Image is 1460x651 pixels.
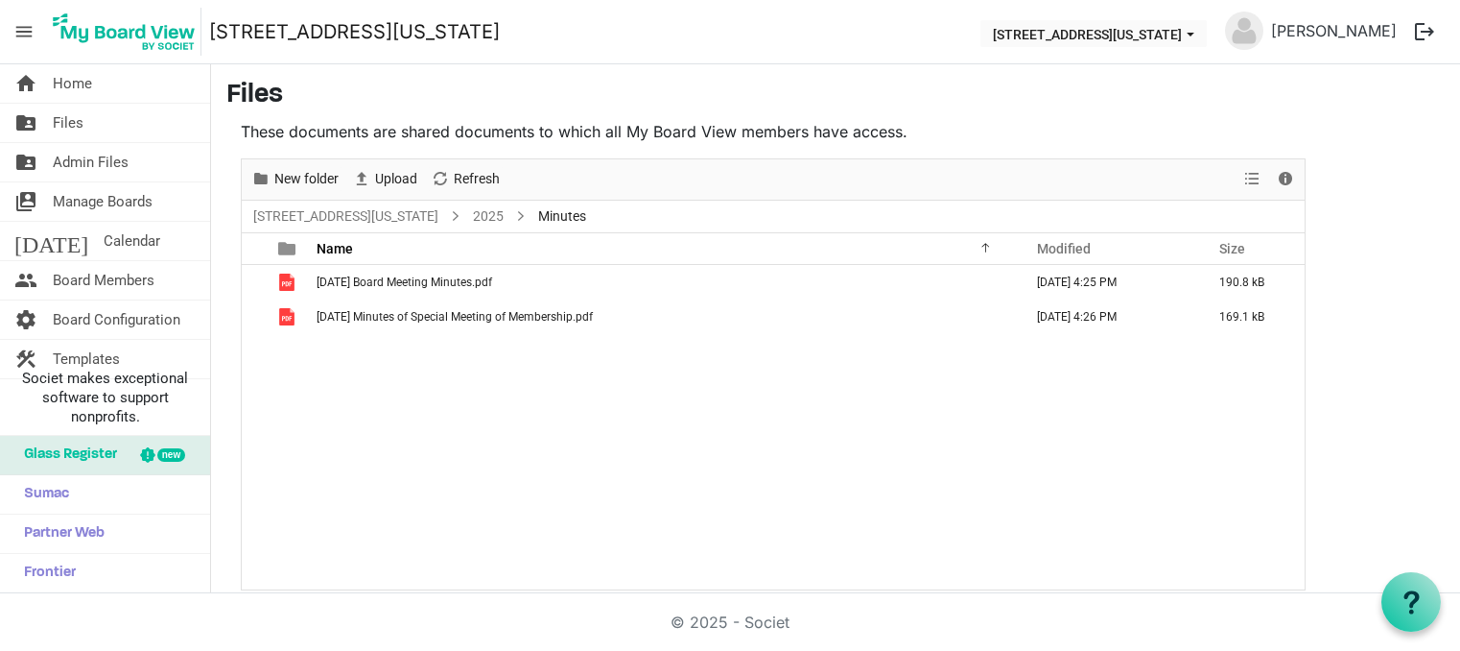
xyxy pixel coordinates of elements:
span: Sumac [14,475,69,514]
td: 169.1 kB is template cell column header Size [1199,300,1305,334]
td: is template cell column header type [267,265,311,300]
p: These documents are shared documents to which all My Board View members have access. [241,120,1306,143]
span: folder_shared [14,143,37,181]
div: Refresh [424,159,506,200]
img: My Board View Logo [47,8,201,56]
span: Name [317,241,353,256]
td: 07-22-2025 Minutes of Special Meeting of Membership.pdf is template cell column header Name [311,300,1017,334]
td: is template cell column header type [267,300,311,334]
span: Upload [373,167,419,191]
td: August 10, 2025 4:25 PM column header Modified [1017,265,1199,300]
td: August 10, 2025 4:26 PM column header Modified [1017,300,1199,334]
span: Templates [53,340,120,378]
span: Modified [1037,241,1091,256]
span: Glass Register [14,436,117,474]
div: Details [1269,159,1302,200]
div: View [1236,159,1269,200]
td: 06-12-2025 Board Meeting Minutes.pdf is template cell column header Name [311,265,1017,300]
div: New folder [245,159,345,200]
td: checkbox [242,265,267,300]
div: new [157,448,185,462]
a: © 2025 - Societ [671,613,789,632]
h3: Files [226,80,1445,112]
span: Files [53,104,83,142]
button: New folder [248,167,342,191]
button: View dropdownbutton [1240,167,1263,191]
span: switch_account [14,182,37,221]
span: construction [14,340,37,378]
span: New folder [272,167,341,191]
span: settings [14,301,37,339]
span: Board Configuration [53,301,180,339]
span: [DATE] Board Meeting Minutes.pdf [317,276,492,289]
span: Societ makes exceptional software to support nonprofits. [9,369,201,426]
span: Admin Files [53,143,129,181]
span: [DATE] [14,222,88,260]
span: menu [6,13,42,50]
span: Minutes [534,205,590,229]
button: Refresh [428,167,504,191]
div: Upload [345,159,424,200]
button: logout [1404,12,1445,52]
a: My Board View Logo [47,8,209,56]
span: Refresh [452,167,502,191]
span: Manage Boards [53,182,153,221]
span: people [14,261,37,300]
span: home [14,64,37,103]
button: 216 E Washington Blvd dropdownbutton [980,20,1207,47]
button: Upload [349,167,421,191]
span: Calendar [104,222,160,260]
span: Board Members [53,261,154,300]
span: [DATE] Minutes of Special Meeting of Membership.pdf [317,310,593,324]
span: Size [1219,241,1245,256]
span: Home [53,64,92,103]
a: 2025 [469,205,507,229]
img: no-profile-picture.svg [1225,12,1263,50]
span: Frontier [14,554,76,592]
a: [STREET_ADDRESS][US_STATE] [209,12,500,51]
a: [STREET_ADDRESS][US_STATE] [249,205,442,229]
td: checkbox [242,300,267,334]
span: folder_shared [14,104,37,142]
td: 190.8 kB is template cell column header Size [1199,265,1305,300]
a: [PERSON_NAME] [1263,12,1404,50]
span: Partner Web [14,515,105,553]
button: Details [1273,167,1299,191]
